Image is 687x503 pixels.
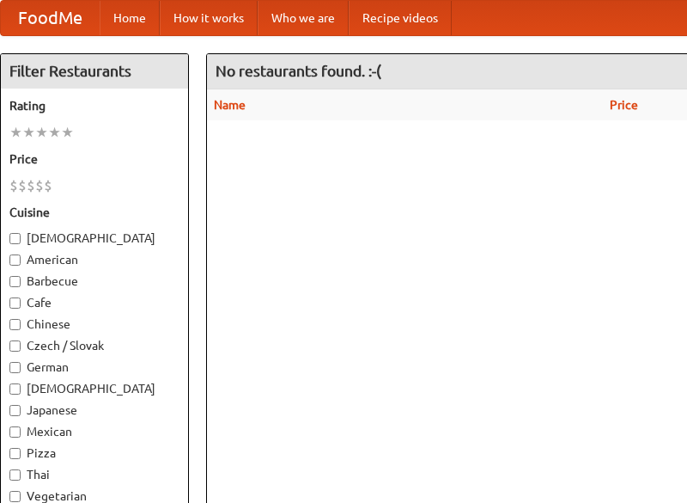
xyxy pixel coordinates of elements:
input: American [9,255,21,266]
input: Thai [9,469,21,481]
label: Pizza [9,445,179,462]
input: Cafe [9,298,21,309]
a: Home [100,1,160,35]
a: Recipe videos [349,1,452,35]
label: Czech / Slovak [9,337,179,354]
input: Czech / Slovak [9,340,21,352]
h5: Price [9,150,179,168]
label: Barbecue [9,273,179,290]
li: ★ [9,123,22,142]
h5: Cuisine [9,204,179,221]
label: American [9,251,179,268]
input: Pizza [9,448,21,459]
li: ★ [22,123,35,142]
input: [DEMOGRAPHIC_DATA] [9,233,21,244]
li: ★ [35,123,48,142]
li: $ [27,176,35,195]
a: Who we are [258,1,349,35]
li: ★ [61,123,74,142]
li: $ [35,176,44,195]
label: Chinese [9,316,179,333]
li: $ [44,176,52,195]
input: Japanese [9,405,21,416]
input: Chinese [9,319,21,330]
label: Mexican [9,423,179,440]
label: [DEMOGRAPHIC_DATA] [9,380,179,397]
h5: Rating [9,97,179,114]
li: $ [9,176,18,195]
input: German [9,362,21,373]
label: Thai [9,466,179,483]
h4: Filter Restaurants [1,54,188,89]
label: [DEMOGRAPHIC_DATA] [9,230,179,247]
input: Mexican [9,426,21,438]
li: ★ [48,123,61,142]
a: Price [610,98,638,112]
label: German [9,359,179,376]
input: [DEMOGRAPHIC_DATA] [9,383,21,395]
ng-pluralize: No restaurants found. :-( [216,63,381,79]
input: Barbecue [9,276,21,287]
label: Japanese [9,402,179,419]
input: Vegetarian [9,491,21,502]
label: Cafe [9,294,179,311]
li: $ [18,176,27,195]
a: Name [214,98,246,112]
a: How it works [160,1,258,35]
a: FoodMe [1,1,100,35]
